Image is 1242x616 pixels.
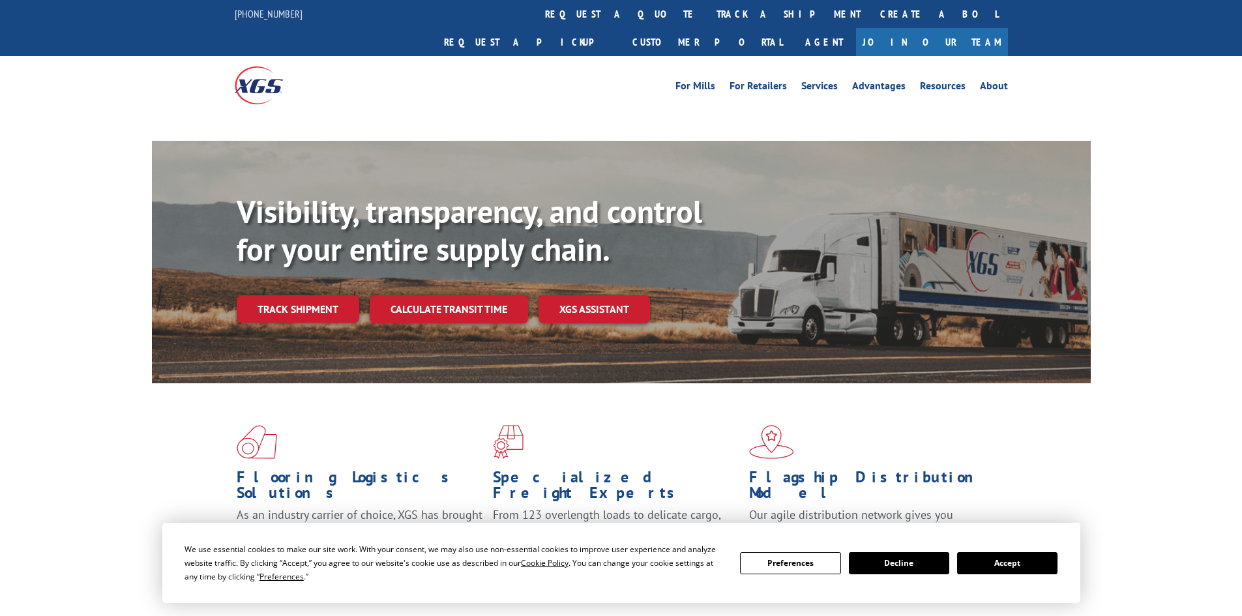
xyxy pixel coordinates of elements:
b: Visibility, transparency, and control for your entire supply chain. [237,191,702,269]
span: Our agile distribution network gives you nationwide inventory management on demand. [749,507,989,538]
a: [PHONE_NUMBER] [235,7,303,20]
p: From 123 overlength loads to delicate cargo, our experienced staff knows the best way to move you... [493,507,739,565]
button: Accept [957,552,1057,574]
a: Agent [792,28,856,56]
img: xgs-icon-total-supply-chain-intelligence-red [237,425,277,459]
div: Cookie Consent Prompt [162,523,1080,603]
img: xgs-icon-flagship-distribution-model-red [749,425,794,459]
a: For Mills [675,81,715,95]
a: Services [801,81,838,95]
a: About [980,81,1008,95]
a: Advantages [852,81,906,95]
img: xgs-icon-focused-on-flooring-red [493,425,524,459]
a: Track shipment [237,295,359,323]
button: Decline [849,552,949,574]
a: Join Our Team [856,28,1008,56]
a: For Retailers [730,81,787,95]
div: We use essential cookies to make our site work. With your consent, we may also use non-essential ... [185,542,724,583]
h1: Flagship Distribution Model [749,469,996,507]
span: Preferences [259,571,304,582]
span: As an industry carrier of choice, XGS has brought innovation and dedication to flooring logistics... [237,507,482,553]
span: Cookie Policy [521,557,569,568]
h1: Flooring Logistics Solutions [237,469,483,507]
a: XGS ASSISTANT [539,295,650,323]
h1: Specialized Freight Experts [493,469,739,507]
a: Calculate transit time [370,295,528,323]
button: Preferences [740,552,840,574]
a: Customer Portal [623,28,792,56]
a: Request a pickup [434,28,623,56]
a: Resources [920,81,966,95]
